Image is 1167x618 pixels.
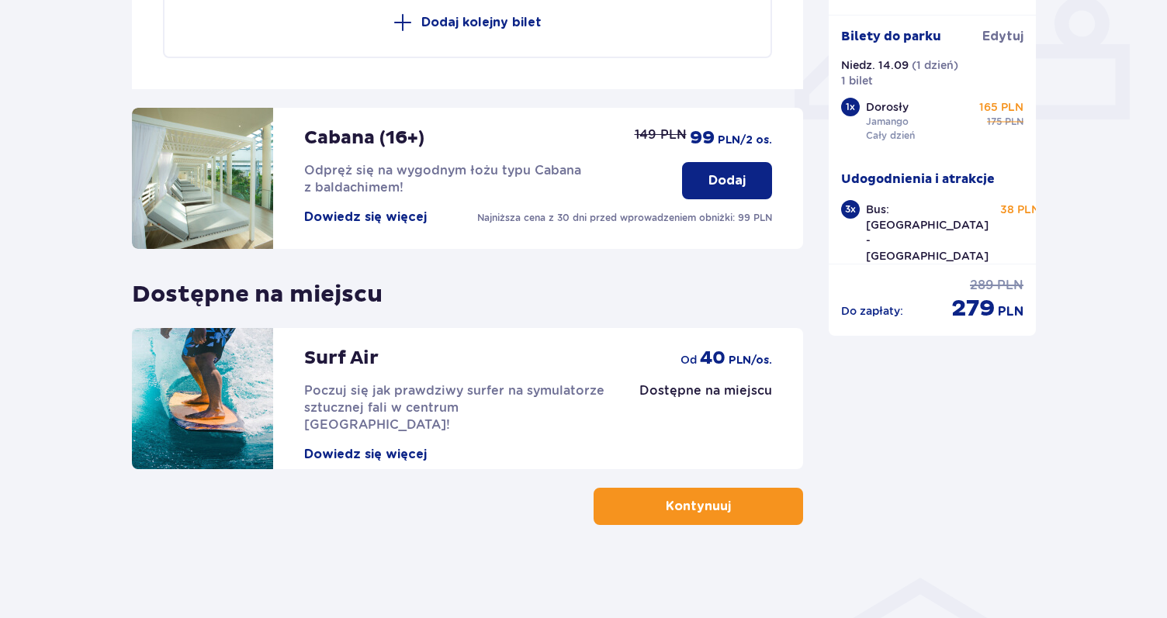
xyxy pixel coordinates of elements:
[682,162,772,199] button: Dodaj
[866,115,909,129] p: Jamango
[998,303,1023,320] p: PLN
[841,73,873,88] p: 1 bilet
[841,303,903,319] p: Do zapłaty :
[866,99,909,115] p: Dorosły
[970,277,994,294] p: 289
[982,28,1023,45] a: Edytuj
[304,209,427,226] button: Dowiedz się więcej
[477,211,772,225] p: Najniższa cena z 30 dni przed wprowadzeniem obniżki: 99 PLN
[841,28,941,45] p: Bilety do parku
[951,294,995,323] p: 279
[841,57,909,73] p: Niedz. 14.09
[997,277,1023,294] p: PLN
[987,115,1002,129] p: 175
[700,347,725,370] p: 40
[304,347,379,370] p: Surf Air
[866,202,989,295] p: Bus: [GEOGRAPHIC_DATA] - [GEOGRAPHIC_DATA] - [GEOGRAPHIC_DATA]
[132,328,273,469] img: attraction
[421,14,542,31] p: Dodaj kolejny bilet
[635,126,687,143] p: 149 PLN
[304,383,604,432] span: Poczuj się jak prawdziwy surfer na symulatorze sztucznej fali w centrum [GEOGRAPHIC_DATA]!
[304,446,427,463] button: Dowiedz się więcej
[718,133,772,148] p: PLN /2 os.
[841,171,995,188] p: Udogodnienia i atrakcje
[979,99,1023,115] p: 165 PLN
[304,163,581,195] span: Odpręż się na wygodnym łożu typu Cabana z baldachimem!
[304,126,424,150] p: Cabana (16+)
[680,352,697,368] p: od
[729,353,772,368] p: PLN /os.
[841,98,860,116] div: 1 x
[841,200,860,219] div: 3 x
[866,129,915,143] p: Cały dzień
[1005,115,1023,129] p: PLN
[666,498,731,515] p: Kontynuuj
[132,268,383,309] p: Dostępne na miejscu
[1000,202,1040,217] p: 38 PLN
[708,172,746,189] p: Dodaj
[594,488,803,525] button: Kontynuuj
[132,108,273,249] img: attraction
[690,126,715,150] p: 99
[639,382,772,399] p: Dostępne na miejscu
[912,57,958,73] p: ( 1 dzień )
